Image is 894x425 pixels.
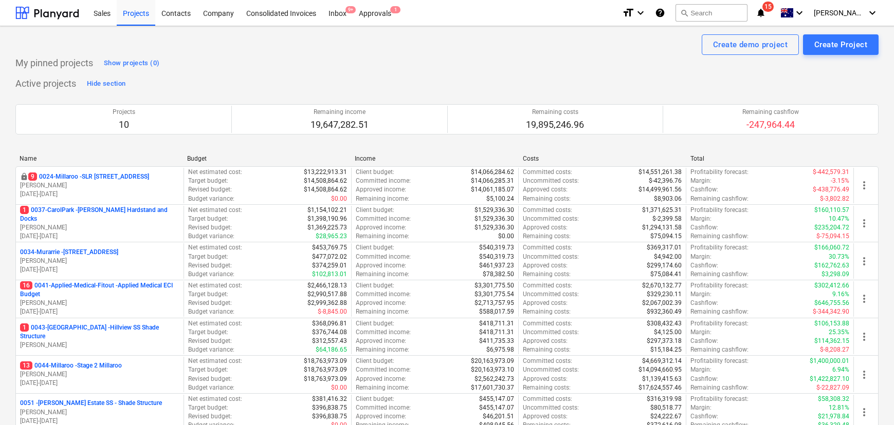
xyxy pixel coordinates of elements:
p: [DATE] - [DATE] [20,379,179,388]
p: $588,017.59 [479,307,514,316]
p: Revised budget : [188,412,232,421]
p: [PERSON_NAME] [20,299,179,307]
p: $0.00 [331,195,347,203]
p: Committed income : [356,403,411,412]
p: Approved costs : [523,337,568,345]
p: Committed costs : [523,281,572,290]
span: 1 [390,6,400,13]
p: 0041-Applied-Medical-Fitout - Applied Medical ECI Budget [20,281,179,299]
p: $-2,399.58 [652,215,682,223]
p: Approved income : [356,337,406,345]
p: [DATE] - [DATE] [20,232,179,241]
p: $14,061,185.07 [471,185,514,194]
p: $376,744.08 [312,328,347,337]
p: $2,670,132.77 [642,281,682,290]
p: Budget variance : [188,345,234,354]
p: $64,186.65 [316,345,347,354]
p: [DATE] - [DATE] [20,265,179,274]
div: This project is confidential [20,172,28,181]
p: 0044-Millaroo - Stage 2 Millaroo [20,361,122,370]
p: Net estimated cost : [188,168,242,177]
p: $166,060.72 [814,243,849,252]
p: Uncommitted costs : [523,365,579,374]
p: Target budget : [188,365,228,374]
div: Create Project [814,38,867,51]
span: 1 [20,206,29,214]
p: Approved costs : [523,412,568,421]
p: $8,903.06 [654,195,682,203]
p: Uncommitted costs : [523,328,579,337]
p: Cashflow : [690,223,718,232]
p: $17,601,730.37 [471,383,514,392]
p: $1,139,415.63 [642,375,682,383]
p: Profitability forecast : [690,357,749,365]
p: $381,416.32 [312,395,347,403]
p: Remaining costs [526,108,584,117]
p: $1,154,102.21 [307,206,347,215]
p: Approved costs : [523,185,568,194]
span: more_vert [858,179,870,191]
button: Search [676,4,747,22]
p: Profitability forecast : [690,281,749,290]
p: Profitability forecast : [690,168,749,177]
p: [PERSON_NAME] [20,181,179,190]
span: 1 [20,323,29,332]
p: $312,557.43 [312,337,347,345]
p: Client budget : [356,281,394,290]
p: $297,373.18 [647,337,682,345]
p: $14,551,261.38 [638,168,682,177]
p: $646,755.56 [814,299,849,307]
p: 10 [113,119,135,131]
p: $302,412.66 [814,281,849,290]
p: Target budget : [188,328,228,337]
p: $80,518.77 [650,403,682,412]
div: 10043-[GEOGRAPHIC_DATA] -Hillview SS Shade Structure[PERSON_NAME] [20,323,179,350]
p: Target budget : [188,253,228,261]
p: Remaining cashflow : [690,232,749,241]
p: Remaining income : [356,383,409,392]
p: $2,990,517.88 [307,290,347,299]
p: Committed income : [356,365,411,374]
p: Remaining costs : [523,345,571,354]
p: Revised budget : [188,375,232,383]
p: $14,508,864.62 [304,185,347,194]
p: Client budget : [356,357,394,365]
p: $1,529,336.30 [475,206,514,215]
p: Remaining cashflow : [690,270,749,279]
p: 10.47% [829,215,849,223]
p: $4,669,312.14 [642,357,682,365]
div: 160041-Applied-Medical-Fitout -Applied Medical ECI Budget[PERSON_NAME][DATE]-[DATE] [20,281,179,317]
p: $75,094.15 [650,232,682,241]
p: $75,084.41 [650,270,682,279]
p: $1,398,190.96 [307,215,347,223]
p: $-75,094.15 [816,232,849,241]
p: $396,838.75 [312,412,347,421]
p: 0051 - [PERSON_NAME] Estate SS - Shade Structure [20,399,162,408]
p: Net estimated cost : [188,319,242,328]
p: $455,147.07 [479,403,514,412]
p: $453,769.75 [312,243,347,252]
p: $374,259.01 [312,261,347,270]
p: Remaining income : [356,307,409,316]
p: $316,319.98 [647,395,682,403]
p: 30.73% [829,253,849,261]
p: Budget variance : [188,232,234,241]
p: $-8,208.27 [820,345,849,354]
p: $2,067,002.39 [642,299,682,307]
div: 0034-Murarrie -[STREET_ADDRESS][PERSON_NAME][DATE]-[DATE] [20,248,179,274]
p: Committed costs : [523,395,572,403]
p: Uncommitted costs : [523,290,579,299]
p: $20,163,973.09 [471,357,514,365]
p: $160,110.57 [814,206,849,215]
i: keyboard_arrow_down [866,7,879,19]
p: Margin : [690,177,711,185]
p: 6.94% [832,365,849,374]
p: Budget variance : [188,383,234,392]
p: Revised budget : [188,223,232,232]
p: $0.00 [331,383,347,392]
p: Remaining income [311,108,369,117]
p: Remaining income : [356,270,409,279]
p: Net estimated cost : [188,395,242,403]
span: 16 [20,281,32,289]
p: [PERSON_NAME] [20,223,179,232]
